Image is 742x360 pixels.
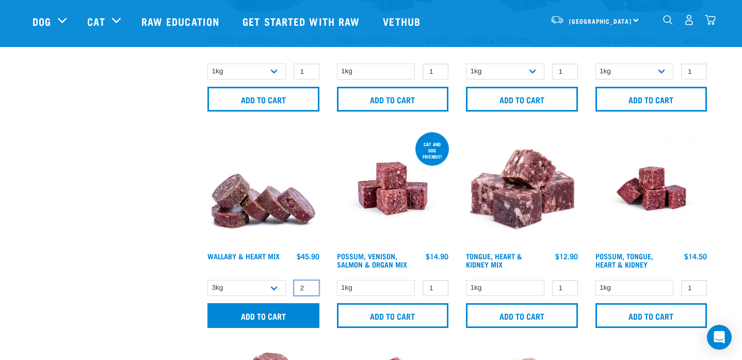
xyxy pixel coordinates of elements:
[705,14,716,25] img: home-icon@2x.png
[205,130,322,247] img: 1093 Wallaby Heart Medallions 01
[294,64,319,80] input: 1
[595,303,707,328] input: Add to cart
[684,14,695,25] img: user.png
[555,252,578,260] div: $12.90
[552,280,578,296] input: 1
[681,280,707,296] input: 1
[423,64,448,80] input: 1
[466,87,578,112] input: Add to cart
[681,64,707,80] input: 1
[337,254,407,266] a: Possum, Venison, Salmon & Organ Mix
[684,252,707,260] div: $14.50
[707,325,732,350] div: Open Intercom Messenger
[426,252,448,260] div: $14.90
[423,280,448,296] input: 1
[595,254,653,266] a: Possum, Tongue, Heart & Kidney
[334,130,451,247] img: Possum Venison Salmon Organ 1626
[131,1,232,42] a: Raw Education
[593,130,710,247] img: Possum Tongue Heart Kidney 1682
[297,252,319,260] div: $45.90
[663,15,673,25] img: home-icon-1@2x.png
[552,64,578,80] input: 1
[595,87,707,112] input: Add to cart
[466,254,522,266] a: Tongue, Heart & Kidney Mix
[337,303,449,328] input: Add to cart
[466,303,578,328] input: Add to cart
[463,130,580,247] img: 1167 Tongue Heart Kidney Mix 01
[207,87,319,112] input: Add to cart
[373,1,433,42] a: Vethub
[415,136,449,164] div: cat and dog friendly!
[207,303,319,328] input: Add to cart
[87,13,105,29] a: Cat
[232,1,373,42] a: Get started with Raw
[33,13,51,29] a: Dog
[337,87,449,112] input: Add to cart
[550,15,564,24] img: van-moving.png
[207,254,280,258] a: Wallaby & Heart Mix
[294,280,319,296] input: 1
[569,19,632,23] span: [GEOGRAPHIC_DATA]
